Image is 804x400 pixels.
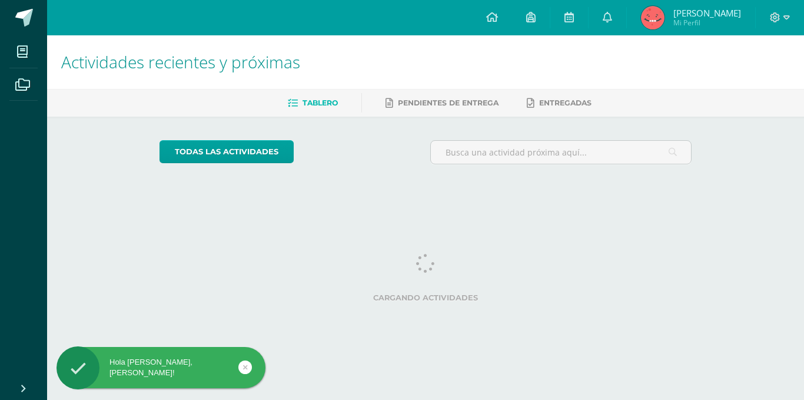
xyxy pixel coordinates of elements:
img: ce3481198234839f86e7f1545ed07784.png [641,6,665,29]
span: Actividades recientes y próximas [61,51,300,73]
span: Tablero [303,98,338,107]
span: Mi Perfil [673,18,741,28]
a: Tablero [288,94,338,113]
a: Entregadas [527,94,592,113]
span: Pendientes de entrega [398,98,499,107]
span: Entregadas [539,98,592,107]
span: [PERSON_NAME] [673,7,741,19]
div: Hola [PERSON_NAME], [PERSON_NAME]! [57,357,265,378]
a: Pendientes de entrega [386,94,499,113]
input: Busca una actividad próxima aquí... [431,141,692,164]
a: todas las Actividades [160,140,294,163]
label: Cargando actividades [160,293,692,302]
